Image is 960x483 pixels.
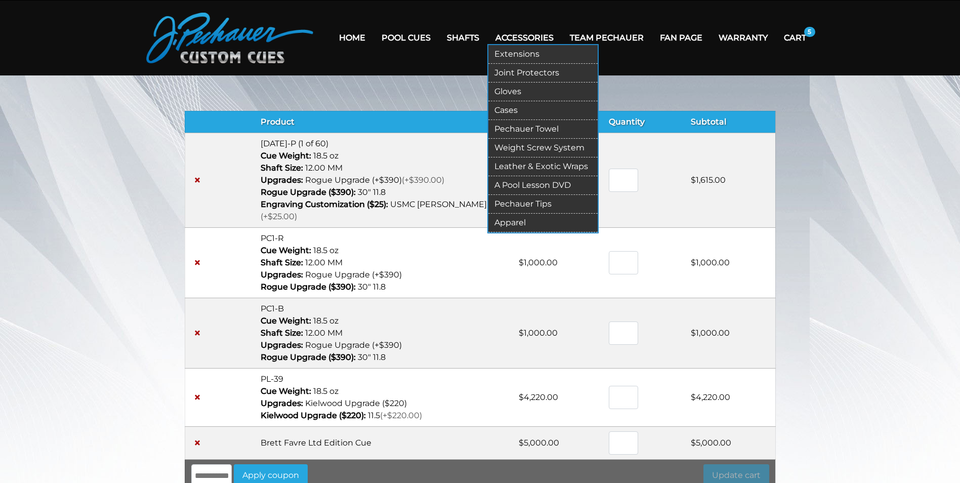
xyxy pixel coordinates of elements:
[487,25,562,51] a: Accessories
[261,281,507,293] p: 30" 11.8
[488,176,598,195] a: A Pool Lesson DVD
[261,327,303,339] dt: Shaft Size:
[488,83,598,101] a: Gloves
[609,169,638,192] input: Product quantity
[261,410,366,422] dt: Kielwood Upgrade ($220):
[331,25,373,51] a: Home
[261,162,303,174] dt: Shaft Size:
[691,438,696,448] span: $
[691,438,731,448] bdi: 5,000.00
[519,438,559,448] bdi: 5,000.00
[402,175,444,185] span: (+$390.00)
[691,328,730,338] bdi: 1,000.00
[488,120,598,139] a: Pechauer Towel
[609,431,638,455] input: Product quantity
[519,258,524,267] span: $
[261,327,507,339] p: 12.00 MM
[191,327,203,339] a: Remove PC1-B from cart
[261,315,311,327] dt: Cue Weight:
[191,391,203,404] a: Remove PL-39 from cart
[261,174,507,186] p: Rogue Upgrade (+$390)
[691,258,696,267] span: $
[609,321,638,345] input: Product quantity
[261,150,311,162] dt: Cue Weight:
[519,392,558,402] bdi: 4,220.00
[488,45,598,64] a: Extensions
[685,111,775,133] th: Subtotal
[261,186,356,198] dt: Rogue Upgrade ($390):
[691,392,730,402] bdi: 4,220.00
[261,351,507,364] p: 30" 11.8
[255,133,513,227] td: [DATE]-P (1 of 60)
[691,175,696,185] span: $
[488,195,598,214] a: Pechauer Tips
[488,64,598,83] a: Joint Protectors
[261,162,507,174] p: 12.00 MM
[261,257,303,269] dt: Shaft Size:
[562,25,652,51] a: Team Pechauer
[519,438,524,448] span: $
[691,175,726,185] bdi: 1,615.00
[691,392,696,402] span: $
[488,157,598,176] a: Leather & Exotic Wraps
[380,411,422,420] span: (+$220.00)
[261,269,303,281] dt: Upgrades:
[776,25,814,51] a: Cart
[191,174,203,186] a: Remove DEC6-P (1 of 60) from cart
[691,328,696,338] span: $
[261,385,507,397] p: 18.5 oz
[711,25,776,51] a: Warranty
[146,13,313,63] img: Pechauer Custom Cues
[191,257,203,269] a: Remove PC1-R from cart
[519,392,524,402] span: $
[261,339,507,351] p: Rogue Upgrade (+$390)
[261,281,356,293] dt: Rogue Upgrade ($390):
[261,315,507,327] p: 18.5 oz
[261,212,297,221] span: (+$25.00)
[255,227,513,298] td: PC1-R
[261,174,303,186] dt: Upgrades:
[519,258,558,267] bdi: 1,000.00
[439,25,487,51] a: Shafts
[261,397,303,410] dt: Upgrades:
[261,410,507,422] p: 11.5
[255,426,513,459] td: Brett Favre Ltd Edition Cue
[255,298,513,368] td: PC1-B
[609,386,638,409] input: Product quantity
[261,397,507,410] p: Kielwood Upgrade ($220)
[261,257,507,269] p: 12.00 MM
[261,245,311,257] dt: Cue Weight:
[261,339,303,351] dt: Upgrades:
[488,139,598,157] a: Weight Screw System
[261,198,388,211] dt: Engraving Customization ($25):
[261,245,507,257] p: 18.5 oz
[261,351,356,364] dt: Rogue Upgrade ($390):
[609,251,638,274] input: Product quantity
[261,150,507,162] p: 18.5 oz
[261,269,507,281] p: Rogue Upgrade (+$390)
[255,111,513,133] th: Product
[261,186,507,198] p: 30" 11.8
[261,385,311,397] dt: Cue Weight:
[691,258,730,267] bdi: 1,000.00
[488,214,598,232] a: Apparel
[488,101,598,120] a: Cases
[255,368,513,426] td: PL-39
[519,328,558,338] bdi: 1,000.00
[603,111,685,133] th: Quantity
[652,25,711,51] a: Fan Page
[191,437,203,449] a: Remove Brett Favre Ltd Edition Cue from cart
[373,25,439,51] a: Pool Cues
[261,198,507,223] p: USMC [PERSON_NAME]
[519,328,524,338] span: $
